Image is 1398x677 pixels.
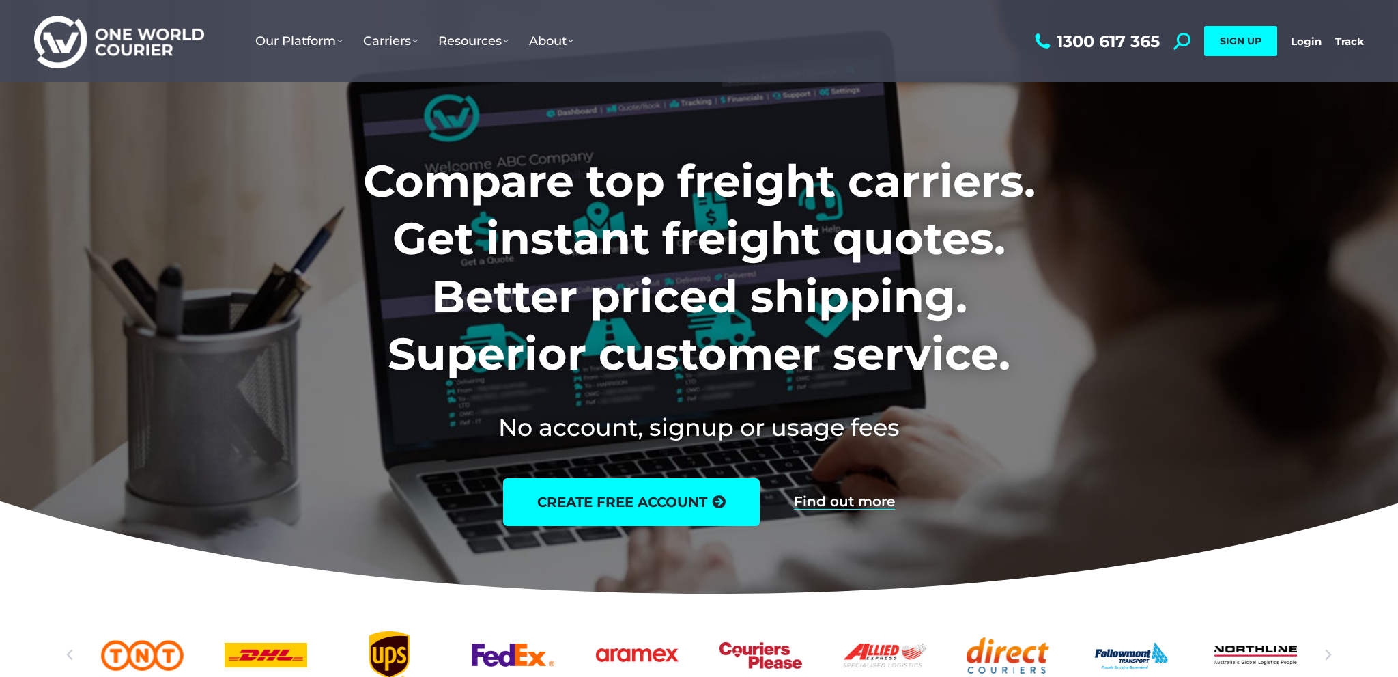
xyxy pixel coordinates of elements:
[363,33,418,49] span: Carriers
[353,20,428,62] a: Carriers
[1031,33,1160,50] a: 1300 617 365
[529,33,573,49] span: About
[34,14,204,69] img: One World Courier
[794,495,895,510] a: Find out more
[1291,35,1322,48] a: Login
[519,20,584,62] a: About
[438,33,509,49] span: Resources
[1220,35,1261,47] span: SIGN UP
[273,152,1126,383] h1: Compare top freight carriers. Get instant freight quotes. Better priced shipping. Superior custom...
[273,411,1126,444] h2: No account, signup or usage fees
[503,478,760,526] a: create free account
[255,33,343,49] span: Our Platform
[245,20,353,62] a: Our Platform
[1335,35,1364,48] a: Track
[1204,26,1277,56] a: SIGN UP
[428,20,519,62] a: Resources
